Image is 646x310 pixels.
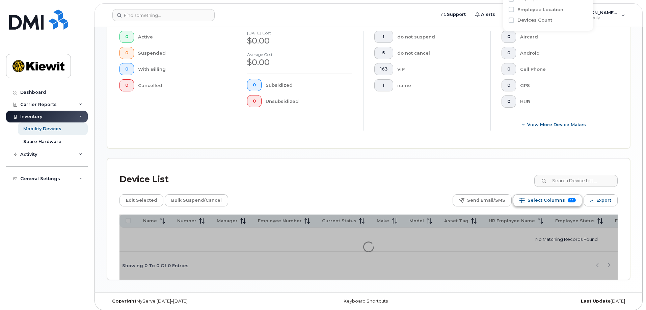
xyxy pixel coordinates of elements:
[507,66,510,72] span: 0
[119,194,163,206] button: Edit Selected
[374,63,393,75] button: 163
[500,8,556,21] a: Knowledge Base
[374,79,393,91] button: 1
[528,195,565,205] span: Select Columns
[502,95,516,108] button: 0
[520,95,607,108] div: HUB
[502,47,516,59] button: 0
[517,6,563,13] label: Employee Location
[456,299,630,304] div: [DATE]
[138,31,225,43] div: Active
[507,50,510,56] span: 0
[119,79,134,91] button: 0
[517,17,552,23] label: Devices Count
[507,34,510,39] span: 0
[397,47,480,59] div: do not cancel
[247,35,352,47] div: $0.00
[502,118,607,131] button: View More Device Makes
[520,63,607,75] div: Cell Phone
[125,34,128,39] span: 0
[380,50,387,56] span: 5
[119,47,134,59] button: 0
[502,63,516,75] button: 0
[481,11,495,18] span: Alerts
[380,83,387,88] span: 1
[520,47,607,59] div: Android
[447,11,466,18] span: Support
[513,194,582,206] button: Select Columns 16
[374,31,393,43] button: 1
[568,198,576,202] span: 16
[617,281,641,305] iframe: Messenger Launcher
[247,79,262,91] button: 0
[247,52,352,57] h4: Average cost
[507,99,510,104] span: 0
[253,82,256,88] span: 0
[507,83,510,88] span: 0
[380,34,387,39] span: 1
[125,50,128,56] span: 0
[112,9,215,21] input: Find something...
[436,8,470,21] a: Support
[527,121,586,128] span: View More Device Makes
[138,47,225,59] div: Suspended
[557,8,630,22] div: Morgan Jupiter
[467,195,505,205] span: Send Email/SMS
[126,195,157,205] span: Edit Selected
[453,194,512,206] button: Send Email/SMS
[577,15,618,21] span: Read Only
[397,31,480,43] div: do not suspend
[581,299,611,304] strong: Last Update
[119,31,134,43] button: 0
[344,299,388,304] a: Keyboard Shortcuts
[502,31,516,43] button: 0
[125,83,128,88] span: 0
[266,79,353,91] div: Subsidized
[534,175,618,187] input: Search Device List ...
[107,299,281,304] div: MyServe [DATE]–[DATE]
[119,171,169,188] div: Device List
[247,57,352,68] div: $0.00
[502,79,516,91] button: 0
[266,95,353,107] div: Unsubsidized
[125,66,128,72] span: 0
[380,66,387,72] span: 163
[374,47,393,59] button: 5
[577,10,618,15] span: [PERSON_NAME] Jupiter
[253,98,256,104] span: 0
[520,79,607,91] div: GPS
[171,195,222,205] span: Bulk Suspend/Cancel
[112,299,136,304] strong: Copyright
[247,95,262,107] button: 0
[119,63,134,75] button: 0
[584,194,618,206] button: Export
[397,63,480,75] div: VIP
[397,79,480,91] div: name
[247,31,352,35] h4: [DATE] cost
[165,194,228,206] button: Bulk Suspend/Cancel
[470,8,500,21] a: Alerts
[138,63,225,75] div: With Billing
[138,79,225,91] div: Cancelled
[596,195,611,205] span: Export
[520,31,607,43] div: Aircard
